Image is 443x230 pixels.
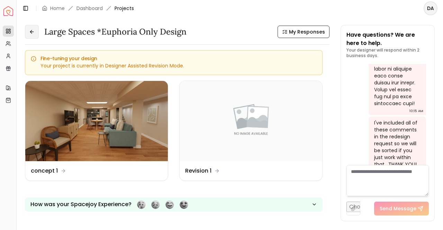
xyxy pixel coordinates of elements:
p: How was your Spacejoy Experience? [30,200,132,209]
a: Home [50,5,65,12]
h3: Large Spaces *Euphoria Only design [44,26,187,37]
p: Have questions? We are here to help. [346,31,429,47]
span: Projects [115,5,134,12]
img: concept 1 [25,81,168,161]
span: DA [424,2,437,15]
img: Revision 1 [180,81,322,161]
span: My Responses [289,28,325,35]
a: Dashboard [76,5,103,12]
a: Spacejoy [3,6,13,16]
img: Spacejoy Logo [3,6,13,16]
p: Your designer will respond within 2 business days. [346,47,429,58]
button: DA [424,1,437,15]
button: How was your Spacejoy Experience?Feeling terribleFeeling badFeeling goodFeeling awesome [25,197,323,212]
button: My Responses [278,26,329,38]
div: Your project is currently in Designer Assisted Revision Mode. [31,62,317,69]
div: 10:15 AM [409,108,423,114]
dd: concept 1 [31,167,58,175]
h5: Fine-tuning your design [31,56,317,61]
div: I've included all of these comments in the redesign request so we will be sorted if you just work... [374,119,419,168]
nav: breadcrumb [42,5,134,12]
a: concept 1concept 1 [25,81,168,181]
dd: Revision 1 [185,167,211,175]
